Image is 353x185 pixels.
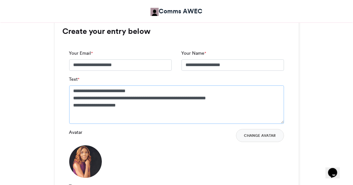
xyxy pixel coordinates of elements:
label: Your Name [182,50,206,57]
label: Your Email [69,50,93,57]
h3: Create your entry below [63,27,291,35]
button: Change Avatar [236,129,284,142]
label: Avatar [69,129,83,136]
a: Comms AWEC [151,7,202,16]
iframe: chat widget [326,159,346,178]
img: 1756995355.854-b2dcae4267c1926e4edbba7f5065fdc4d8f11412.png [69,145,102,178]
img: Comms AWEC [151,8,159,16]
label: Text [69,76,80,83]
